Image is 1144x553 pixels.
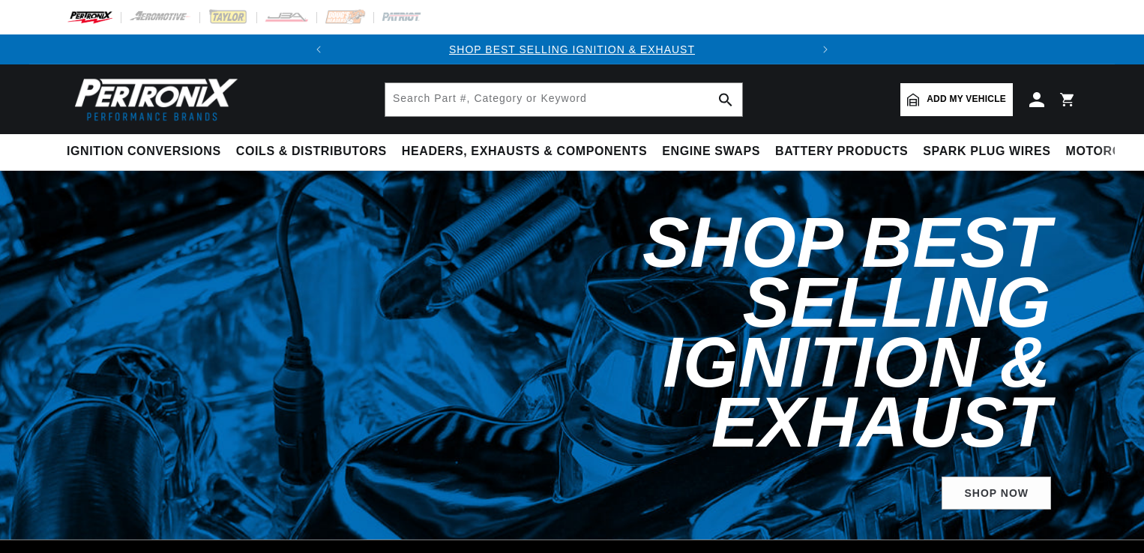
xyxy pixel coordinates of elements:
[402,144,647,160] span: Headers, Exhausts & Components
[236,144,387,160] span: Coils & Distributors
[915,134,1058,169] summary: Spark Plug Wires
[775,144,908,160] span: Battery Products
[410,213,1051,453] h2: Shop Best Selling Ignition & Exhaust
[67,134,229,169] summary: Ignition Conversions
[229,134,394,169] summary: Coils & Distributors
[385,83,742,116] input: Search Part #, Category or Keyword
[942,477,1051,510] a: SHOP NOW
[923,144,1050,160] span: Spark Plug Wires
[29,34,1115,64] slideshow-component: Translation missing: en.sections.announcements.announcement_bar
[927,92,1006,106] span: Add my vehicle
[67,73,239,125] img: Pertronix
[67,144,221,160] span: Ignition Conversions
[709,83,742,116] button: search button
[662,144,760,160] span: Engine Swaps
[334,41,810,58] div: Announcement
[394,134,654,169] summary: Headers, Exhausts & Components
[768,134,915,169] summary: Battery Products
[810,34,840,64] button: Translation missing: en.sections.announcements.next_announcement
[334,41,810,58] div: 1 of 2
[449,43,695,55] a: SHOP BEST SELLING IGNITION & EXHAUST
[900,83,1013,116] a: Add my vehicle
[304,34,334,64] button: Translation missing: en.sections.announcements.previous_announcement
[654,134,768,169] summary: Engine Swaps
